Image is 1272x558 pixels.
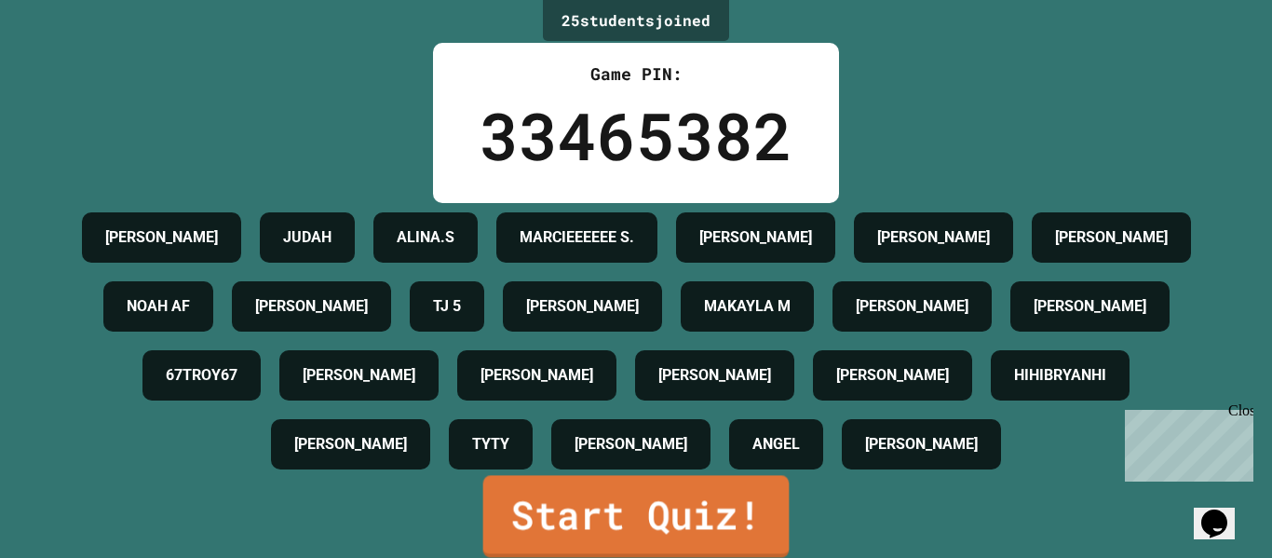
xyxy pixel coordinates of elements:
h4: ANGEL [752,433,800,456]
h4: TYTY [472,433,509,456]
h4: MAKAYLA M [704,295,791,318]
h4: [PERSON_NAME] [865,433,978,456]
div: 33465382 [480,87,792,184]
h4: [PERSON_NAME] [836,364,949,387]
h4: [PERSON_NAME] [480,364,593,387]
h4: [PERSON_NAME] [526,295,639,318]
div: Chat with us now!Close [7,7,129,118]
h4: [PERSON_NAME] [856,295,968,318]
a: Start Quiz! [483,475,790,557]
h4: TJ 5 [433,295,461,318]
h4: [PERSON_NAME] [877,226,990,249]
div: Game PIN: [480,61,792,87]
h4: HIHIBRYANHI [1014,364,1106,387]
h4: ALINA.S [397,226,454,249]
h4: [PERSON_NAME] [699,226,812,249]
h4: MARCIEEEEEE S. [520,226,634,249]
h4: [PERSON_NAME] [658,364,771,387]
h4: [PERSON_NAME] [1055,226,1168,249]
h4: [PERSON_NAME] [575,433,687,456]
h4: [PERSON_NAME] [105,226,218,249]
iframe: chat widget [1194,483,1253,539]
h4: JUDAH [283,226,332,249]
h4: 67TROY67 [166,364,237,387]
iframe: chat widget [1117,402,1253,482]
h4: [PERSON_NAME] [303,364,415,387]
h4: NOAH AF [127,295,190,318]
h4: [PERSON_NAME] [294,433,407,456]
h4: [PERSON_NAME] [255,295,368,318]
h4: [PERSON_NAME] [1034,295,1146,318]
